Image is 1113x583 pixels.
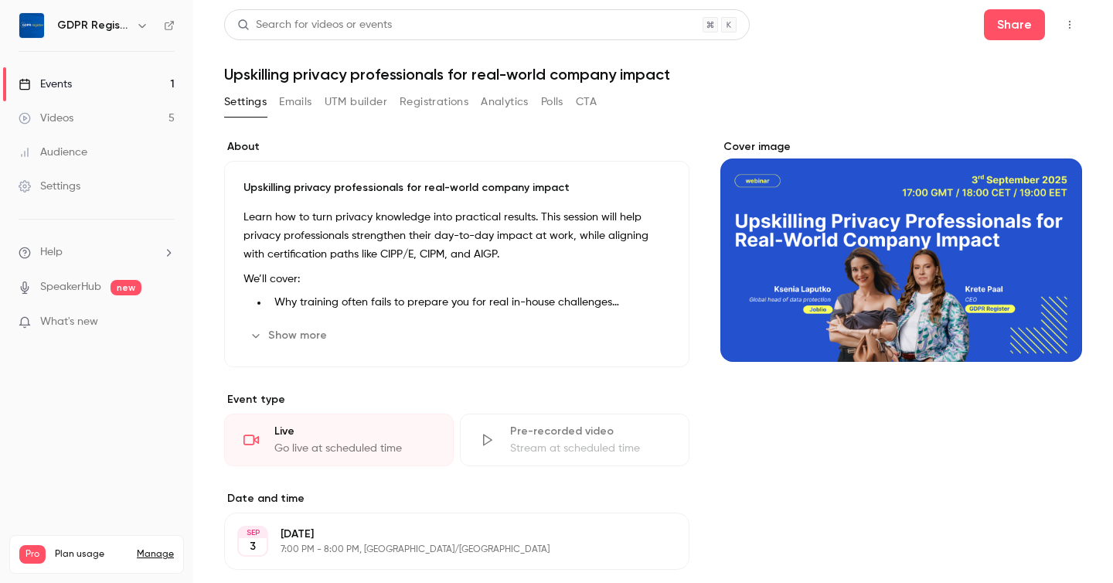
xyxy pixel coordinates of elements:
div: Videos [19,111,73,126]
a: Manage [137,548,174,561]
h1: Upskilling privacy professionals for real-world company impact [224,65,1082,84]
li: help-dropdown-opener [19,244,175,261]
span: What's new [40,314,98,330]
div: Pre-recorded videoStream at scheduled time [460,414,689,466]
div: Settings [19,179,80,194]
p: Upskilling privacy professionals for real-world company impact [243,180,670,196]
section: Cover image [720,139,1082,362]
button: Registrations [400,90,468,114]
span: Help [40,244,63,261]
div: Live [274,424,434,439]
div: Search for videos or events [237,17,392,33]
h6: GDPR Register [57,18,130,33]
button: Share [984,9,1045,40]
button: CTA [576,90,597,114]
div: Stream at scheduled time [510,441,670,456]
a: SpeakerHub [40,279,101,295]
div: Pre-recorded video [510,424,670,439]
div: SEP [239,527,267,538]
img: GDPR Register [19,13,44,38]
span: Pro [19,545,46,564]
label: Cover image [720,139,1082,155]
p: 3 [250,539,256,554]
button: Analytics [481,90,529,114]
div: Go live at scheduled time [274,441,434,456]
p: We’ll cover: [243,270,670,288]
p: Learn how to turn privacy knowledge into practical results. This session will help privacy profes... [243,208,670,264]
button: UTM builder [325,90,387,114]
p: Event type [224,392,689,407]
button: Polls [541,90,563,114]
p: [DATE] [281,527,608,542]
button: Emails [279,90,311,114]
p: 7:00 PM - 8:00 PM, [GEOGRAPHIC_DATA]/[GEOGRAPHIC_DATA] [281,544,608,556]
label: About [224,139,689,155]
div: LiveGo live at scheduled time [224,414,454,466]
li: Why training often fails to prepare you for real in-house challenges [268,295,670,311]
button: Show more [243,323,336,348]
div: Audience [19,145,87,160]
span: new [111,280,141,295]
span: Plan usage [55,548,128,561]
label: Date and time [224,491,689,506]
div: Events [19,77,72,92]
button: Settings [224,90,267,114]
